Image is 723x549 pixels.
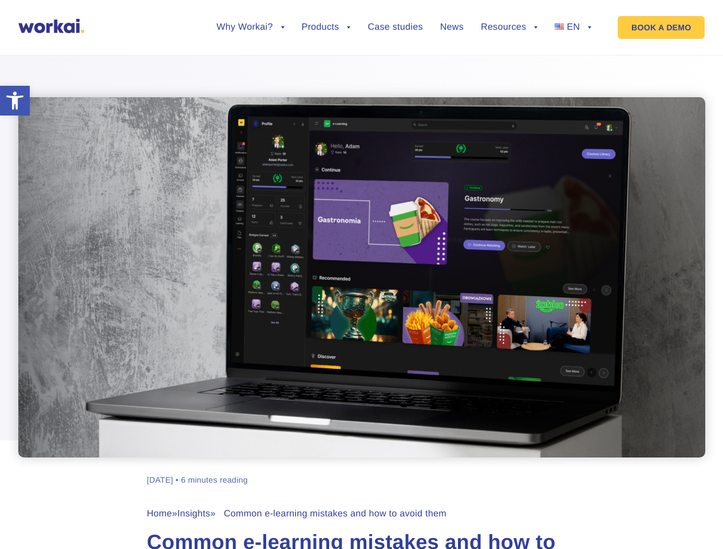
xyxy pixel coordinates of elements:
[618,16,705,39] a: BOOK A DEMO
[147,508,576,519] div: » » Common e-learning mistakes and how to avoid them
[147,509,172,519] a: Home
[147,475,248,486] div: [DATE] • 6 minutes reading
[368,23,422,32] a: Case studies
[481,23,538,32] a: Resources
[216,23,284,32] a: Why Workai?
[177,509,211,519] a: Insights
[18,97,705,457] img: the most common e-learnning mistakes
[567,22,580,32] span: EN
[302,23,351,32] a: Products
[555,23,591,32] a: EN
[440,23,464,32] a: News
